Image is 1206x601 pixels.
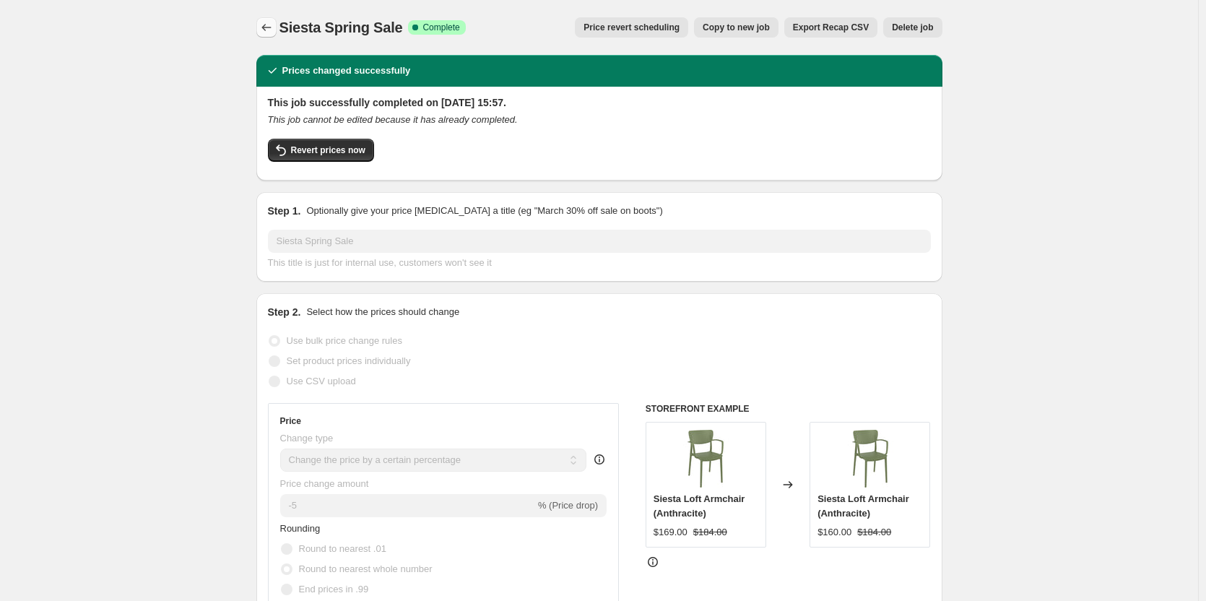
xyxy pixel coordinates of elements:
button: Delete job [883,17,942,38]
span: Siesta Loft Armchair (Anthracite) [817,493,909,519]
span: Set product prices individually [287,355,411,366]
span: Delete job [892,22,933,33]
span: % (Price drop) [538,500,598,511]
span: This title is just for internal use, customers won't see it [268,257,492,268]
img: 014_FL-118-10680-196_front_side_80x.jpg [677,430,734,488]
div: $160.00 [817,525,851,540]
img: 014_FL-118-10680-196_front_side_80x.jpg [841,430,899,488]
button: Export Recap CSV [784,17,877,38]
p: Select how the prices should change [306,305,459,319]
h6: STOREFRONT EXAMPLE [646,403,931,415]
h2: Step 1. [268,204,301,218]
span: Siesta Spring Sale [279,20,403,35]
span: Round to nearest .01 [299,543,386,554]
strike: $184.00 [693,525,727,540]
h2: Step 2. [268,305,301,319]
i: This job cannot be edited because it has already completed. [268,114,518,125]
h3: Price [280,415,301,427]
span: Price change amount [280,478,369,489]
h2: This job successfully completed on [DATE] 15:57. [268,95,931,110]
span: Change type [280,433,334,444]
strike: $184.00 [857,525,891,540]
button: Copy to new job [694,17,778,38]
button: Revert prices now [268,139,374,162]
span: Rounding [280,523,321,534]
span: Copy to new job [703,22,770,33]
span: Use CSV upload [287,376,356,386]
input: -15 [280,494,535,517]
span: Export Recap CSV [793,22,869,33]
button: Price change jobs [256,17,277,38]
input: 30% off holiday sale [268,230,931,253]
button: Price revert scheduling [575,17,688,38]
div: help [592,452,607,467]
span: Price revert scheduling [584,22,680,33]
span: Use bulk price change rules [287,335,402,346]
span: End prices in .99 [299,584,369,594]
h2: Prices changed successfully [282,64,411,78]
span: Revert prices now [291,144,365,156]
span: Round to nearest whole number [299,563,433,574]
span: Complete [422,22,459,33]
div: $169.00 [654,525,687,540]
p: Optionally give your price [MEDICAL_DATA] a title (eg "March 30% off sale on boots") [306,204,662,218]
span: Siesta Loft Armchair (Anthracite) [654,493,745,519]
